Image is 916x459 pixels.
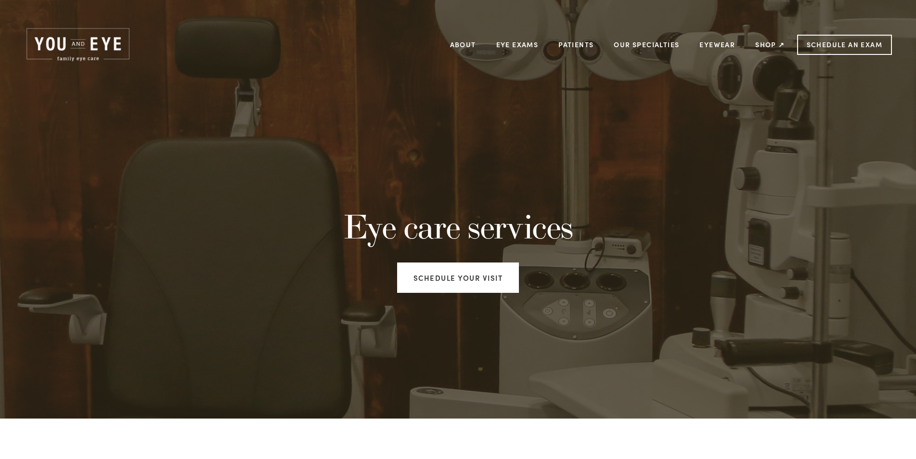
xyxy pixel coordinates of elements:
a: Eye Exams [496,37,539,52]
a: Schedule your visit [397,262,519,293]
a: Our Specialties [614,40,679,49]
a: Schedule an Exam [797,35,892,55]
h1: Eye care services [194,207,722,246]
a: Eyewear [699,37,735,52]
img: Rochester, MN | You and Eye | Family Eye Care [24,26,132,63]
a: Shop ↗ [755,37,785,52]
a: Patients [558,37,593,52]
a: About [450,37,476,52]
